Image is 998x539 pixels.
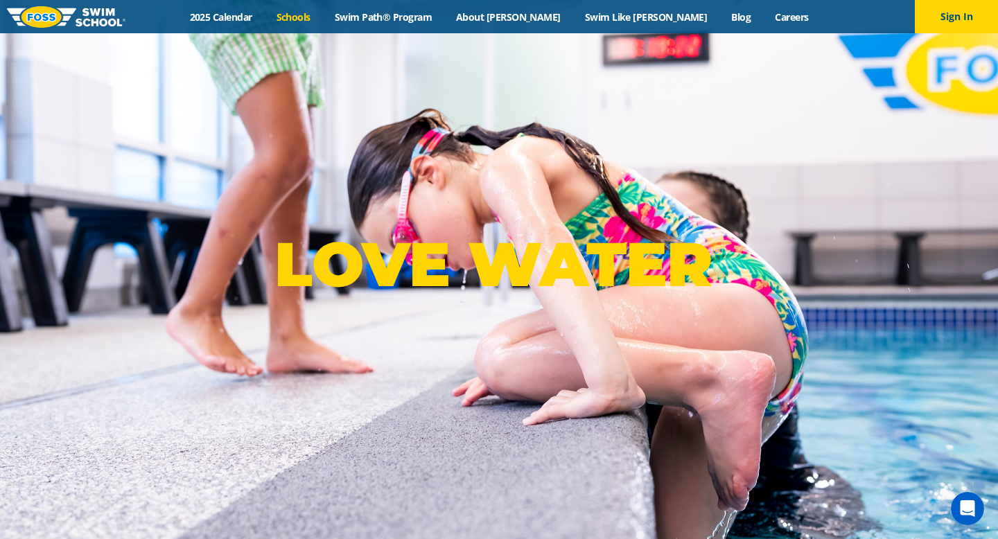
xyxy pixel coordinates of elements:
[274,227,723,301] p: LOVE WATER
[7,6,125,28] img: FOSS Swim School Logo
[177,10,264,24] a: 2025 Calendar
[264,10,322,24] a: Schools
[444,10,573,24] a: About [PERSON_NAME]
[719,10,763,24] a: Blog
[951,492,984,525] iframe: Intercom live chat
[712,241,723,258] sup: ®
[763,10,821,24] a: Careers
[322,10,444,24] a: Swim Path® Program
[572,10,719,24] a: Swim Like [PERSON_NAME]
